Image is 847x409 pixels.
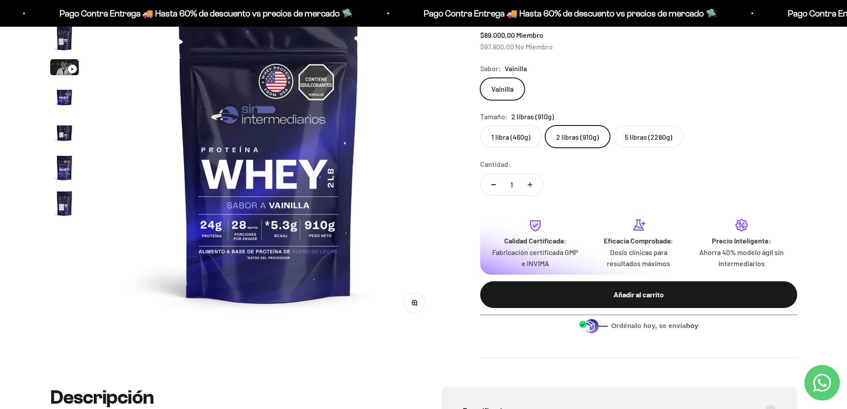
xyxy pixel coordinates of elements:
h2: Descripción [50,387,406,408]
button: Ir al artículo 5 [50,118,79,149]
span: 2 libras (910g) [511,111,554,122]
strong: Precio Inteligente: [712,236,771,245]
p: Fabricación certificada GMP e INVIMA [491,247,580,269]
img: Proteína Whey - Vainilla [50,24,79,52]
p: Dosis clínicas para resultados máximos [594,247,683,269]
button: Ir al artículo 6 [50,154,79,185]
img: Proteína Whey - Vainilla [50,154,79,182]
strong: Calidad Certificada: [504,236,566,245]
button: Aumentar cantidad [517,174,543,195]
button: Ir al artículo 2 [50,24,79,55]
span: No Miembro [515,42,553,51]
img: Proteína Whey - Vainilla [50,189,79,218]
span: Ordénalo hoy, se envía [611,321,698,331]
button: Ir al artículo 7 [50,189,79,220]
strong: Eficacia Comprobada: [604,236,673,245]
button: Añadir al carrito [480,281,797,308]
img: Proteína Whey - Vainilla [50,82,79,111]
span: Vainilla [505,63,527,74]
p: Pago Contra Entrega 🚚 Hasta 60% de descuento vs precios de mercado 🛸 [410,6,703,20]
p: Ahorra 40% modelo ágil sin intermediarios [697,247,786,269]
img: Despacho sin intermediarios [579,319,608,333]
legend: Sabor: [480,63,501,74]
button: Ir al artículo 3 [50,59,79,78]
b: hoy [686,322,698,329]
span: $89.000,00 [480,31,515,39]
span: Miembro [516,31,543,39]
div: Añadir al carrito [498,289,779,300]
label: Cantidad: [480,158,511,170]
img: Proteína Whey - Vainilla [50,118,79,146]
legend: Tamaño: [480,111,508,122]
button: Reducir cantidad [481,174,506,195]
button: Ir al artículo 4 [50,82,79,113]
span: $97.900,00 [480,42,514,51]
p: Pago Contra Entrega 🚚 Hasta 60% de descuento vs precios de mercado 🛸 [46,6,339,20]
